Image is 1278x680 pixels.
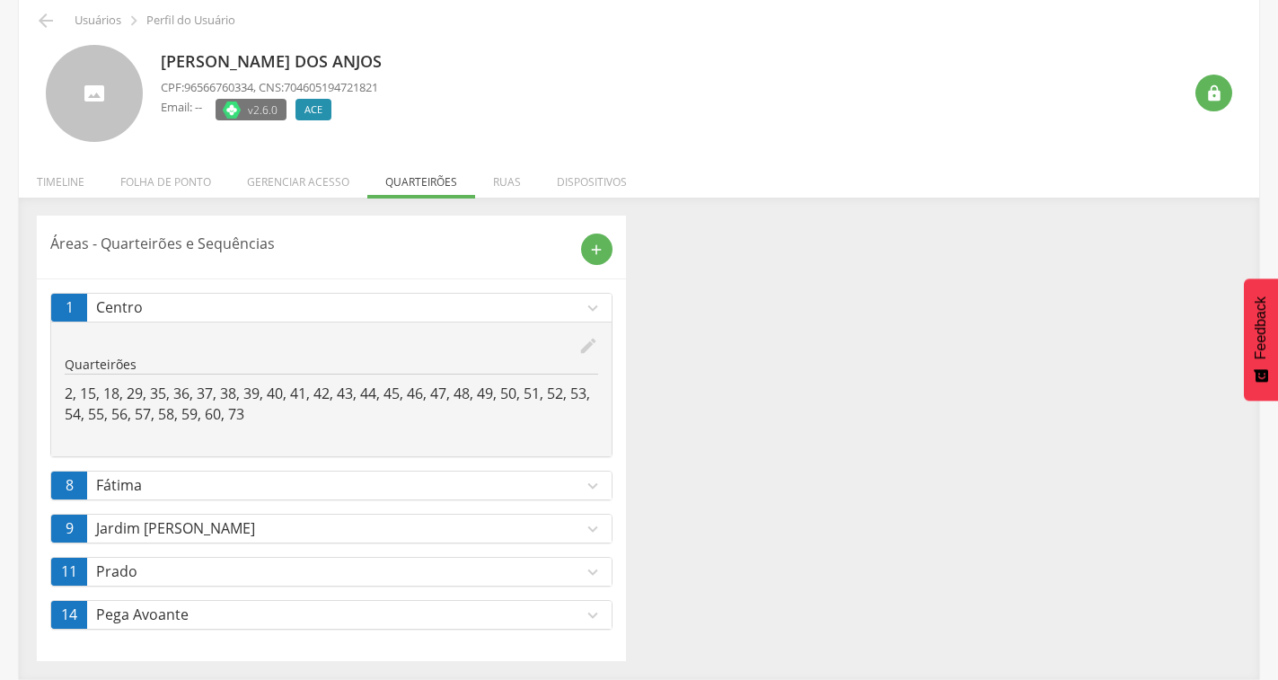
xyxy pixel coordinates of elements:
a: 8Fátimaexpand_more [51,472,612,499]
li: Folha de ponto [102,156,229,199]
span: 9 [66,518,74,539]
p: Perfil do Usuário [146,13,235,28]
li: Ruas [475,156,539,199]
li: Gerenciar acesso [229,156,367,199]
p: Quarteirões [65,356,598,374]
div: Resetar senha [1195,75,1232,111]
i: add [588,242,604,258]
li: Timeline [19,156,102,199]
i: expand_more [583,298,603,318]
button: Feedback - Mostrar pesquisa [1244,278,1278,401]
p: Email: -- [161,99,202,116]
span: 1 [66,297,74,318]
span: 704605194721821 [284,79,378,95]
i: expand_more [583,605,603,625]
a: 14Pega Avoanteexpand_more [51,601,612,629]
a: 1Centroexpand_more [51,294,612,322]
p: Usuários [75,13,121,28]
i:  [124,11,144,31]
p: Prado [96,561,583,582]
a: 9Jardim [PERSON_NAME]expand_more [51,515,612,543]
p: [PERSON_NAME] dos Anjos [161,50,391,74]
li: Dispositivos [539,156,645,199]
i: expand_more [583,476,603,496]
p: 2, 15, 18, 29, 35, 36, 37, 38, 39, 40, 41, 42, 43, 44, 45, 46, 47, 48, 49, 50, 51, 52, 53, 54, 55... [65,384,598,425]
p: Jardim [PERSON_NAME] [96,518,583,539]
span: ACE [304,102,322,117]
i: edit [578,336,598,356]
i: expand_more [583,519,603,539]
span: 8 [66,475,74,496]
label: Versão do aplicativo [216,99,286,120]
span: Feedback [1253,296,1269,359]
span: 11 [61,561,77,582]
i: Voltar [35,10,57,31]
span: 14 [61,605,77,625]
p: Pega Avoante [96,605,583,625]
i:  [1205,84,1223,102]
p: Fátima [96,475,583,496]
a: 11Pradoexpand_more [51,558,612,586]
p: Áreas - Quarteirões e Sequências [50,234,568,254]
span: v2.6.0 [248,101,278,119]
span: 96566760334 [184,79,253,95]
i: expand_more [583,562,603,582]
p: Centro [96,297,583,318]
p: CPF: , CNS: [161,79,378,96]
